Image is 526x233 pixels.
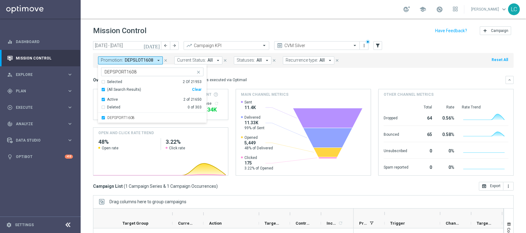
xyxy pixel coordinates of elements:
i: arrow_drop_down [156,58,161,63]
i: more_vert [506,184,511,189]
span: All [207,58,213,63]
button: close [222,57,228,64]
span: Trigger [390,221,405,226]
button: track_changes Analyze keyboard_arrow_right [7,121,73,126]
div: 0% [439,162,454,172]
button: Promotion: DEPSLOT1608 arrow_drop_down [98,56,163,64]
button: gps_fixed Plan keyboard_arrow_right [7,89,73,94]
button: [DATE] [143,41,161,51]
span: ( [124,183,125,189]
i: settings [6,222,12,228]
a: [PERSON_NAME]keyboard_arrow_down [470,5,508,14]
div: +10 [65,155,73,159]
button: Reset All [491,56,509,63]
span: 175 [244,160,273,166]
span: Current Status [178,221,193,226]
h4: Main channel metrics [241,92,288,97]
span: Target Group [123,221,149,226]
div: play_circle_outline Execute keyboard_arrow_right [7,105,73,110]
span: 99% of Sent [244,125,265,130]
ng-select: DEPSLOT1608, DEPSPORT1608 [98,68,207,123]
input: Have Feedback? [435,29,467,33]
ng-select: CVM Silver [274,41,360,50]
div: Increase [196,101,223,106]
i: close [223,58,227,63]
div: LC [508,3,520,15]
i: arrow_forward [172,43,176,48]
button: arrow_forward [170,41,179,50]
div: 0 [416,162,432,172]
button: more_vert [361,42,367,49]
span: Targeted Response Rate [477,221,492,226]
span: Channel [446,221,461,226]
i: lightbulb [7,154,13,160]
multiple-options-button: Export to CSV [479,183,514,188]
button: close [334,57,340,64]
span: Current Status: [177,58,206,63]
i: add [483,28,488,33]
span: 48% of Delivered [244,146,273,151]
i: refresh [338,221,343,226]
div: 0 of 303 [188,105,202,110]
div: 65 [416,129,432,139]
button: keyboard_arrow_down [506,76,514,84]
i: gps_fixed [7,88,13,94]
div: Bounced [384,129,408,139]
i: arrow_drop_down [327,58,333,63]
i: arrow_back [163,43,168,48]
span: Targeted Customers [265,221,279,226]
div: Plan [7,88,67,94]
span: Analyze [16,122,67,126]
div: Mission Control [7,56,73,61]
span: Increase [327,221,337,226]
span: Opened [244,135,273,140]
button: more_vert [503,182,514,191]
div: 0.58% [439,129,454,139]
i: keyboard_arrow_right [67,88,73,94]
span: Open rate [102,146,118,151]
i: refresh [214,101,219,106]
i: close [196,70,201,75]
div: Selected [107,79,122,85]
div: person_search Explore keyboard_arrow_right [7,72,73,77]
div: Explore [7,72,67,77]
h4: Other channel metrics [384,92,434,97]
a: Dashboard [16,33,73,50]
span: 3.22% of Opened [244,166,273,171]
a: Settings [15,223,34,227]
div: Deleted [107,105,120,110]
div: €17,339 [196,106,223,113]
span: ) [216,183,218,189]
span: (All Search Results) [107,87,141,92]
i: more_vert [362,43,367,48]
span: Promotion: [101,58,123,63]
h3: Overview: [93,77,113,83]
input: Select date range [93,41,161,50]
div: Data Studio [7,138,67,143]
button: Statuses: All arrow_drop_down [234,56,271,64]
i: arrow_drop_down [264,58,270,63]
div: Spam reported [384,162,408,172]
button: Data Studio keyboard_arrow_right [7,138,73,143]
i: close [163,58,168,63]
button: Current Status: All arrow_drop_down [174,56,222,64]
div: DEPSPORT1608 [101,113,203,123]
button: equalizer Dashboard [7,39,73,44]
div: There are unsaved changes [366,40,370,44]
div: 0 [416,145,432,155]
h2: 3.22% [166,138,223,146]
div: Active [107,97,118,102]
span: Clicked [244,155,273,160]
button: arrow_back [161,41,170,50]
i: equalizer [7,39,13,45]
span: Sent [244,100,256,105]
div: Optibot [7,148,73,165]
span: 11.4K [244,105,256,110]
h1: Mission Control [93,26,146,35]
div: lightbulb Optibot +10 [7,154,73,159]
i: keyboard_arrow_right [67,72,73,77]
i: preview [277,42,283,49]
